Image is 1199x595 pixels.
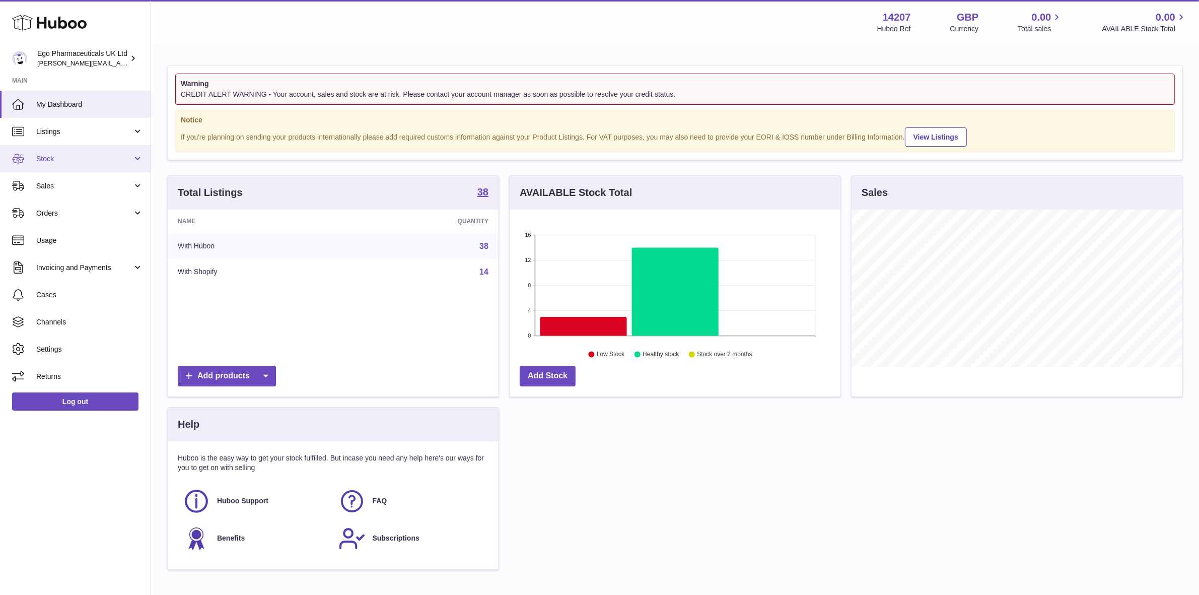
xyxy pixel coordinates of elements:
a: Add Stock [520,366,576,386]
a: 38 [477,187,488,199]
text: 0 [528,333,531,339]
h3: Sales [862,186,888,200]
text: 8 [528,283,531,289]
a: Subscriptions [338,525,484,552]
p: Huboo is the easy way to get your stock fulfilled. But incase you need any help here's our ways f... [178,453,488,473]
th: Quantity [346,210,499,233]
text: 12 [525,257,531,263]
h3: AVAILABLE Stock Total [520,186,632,200]
a: 0.00 AVAILABLE Stock Total [1102,11,1187,34]
span: Subscriptions [373,534,419,543]
span: Sales [36,181,132,191]
strong: Notice [181,115,1169,125]
strong: GBP [957,11,978,24]
th: Name [168,210,346,233]
text: 16 [525,232,531,238]
text: Healthy stock [643,351,679,358]
span: Benefits [217,534,245,543]
span: Returns [36,372,143,381]
a: 38 [479,242,488,250]
a: View Listings [905,127,967,147]
text: Stock over 2 months [697,351,752,358]
a: 0.00 Total sales [1018,11,1063,34]
strong: 38 [477,187,488,197]
a: Huboo Support [183,488,328,515]
span: Invoicing and Payments [36,263,132,273]
span: Settings [36,345,143,354]
text: Low Stock [597,351,625,358]
a: FAQ [338,488,484,515]
td: With Shopify [168,259,346,285]
span: Huboo Support [217,496,268,506]
a: 14 [479,268,488,276]
a: Benefits [183,525,328,552]
a: Log out [12,392,138,411]
span: Usage [36,236,143,245]
div: Currency [950,24,979,34]
strong: Warning [181,79,1169,89]
span: 0.00 [1156,11,1175,24]
span: Stock [36,154,132,164]
img: jane.bates@egopharm.com [12,51,27,66]
strong: 14207 [883,11,911,24]
span: Total sales [1018,24,1063,34]
td: With Huboo [168,233,346,259]
h3: Help [178,418,199,431]
span: AVAILABLE Stock Total [1102,24,1187,34]
span: My Dashboard [36,100,143,109]
span: Orders [36,209,132,218]
div: Huboo Ref [877,24,911,34]
span: FAQ [373,496,387,506]
span: 0.00 [1032,11,1051,24]
span: Listings [36,127,132,137]
span: [PERSON_NAME][EMAIL_ADDRESS][PERSON_NAME][DOMAIN_NAME] [37,59,256,67]
span: Cases [36,290,143,300]
div: If you're planning on sending your products internationally please add required customs informati... [181,126,1169,147]
text: 4 [528,308,531,314]
h3: Total Listings [178,186,243,200]
span: Channels [36,317,143,327]
a: Add products [178,366,276,386]
div: CREDIT ALERT WARNING - Your account, sales and stock are at risk. Please contact your account man... [181,90,1169,99]
div: Ego Pharmaceuticals UK Ltd [37,49,128,68]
